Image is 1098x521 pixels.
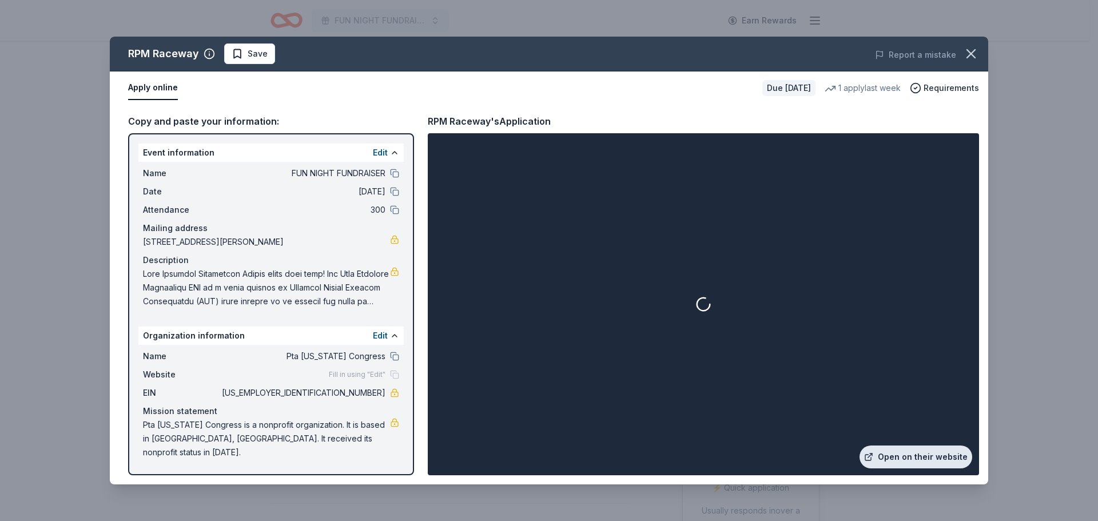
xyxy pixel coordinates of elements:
button: Report a mistake [875,48,956,62]
span: EIN [143,386,220,400]
span: [STREET_ADDRESS][PERSON_NAME] [143,235,390,249]
span: Lore Ipsumdol Sitametcon Adipis elits doei temp! Inc Utla Etdolore Magnaaliqu ENI ad m venia quis... [143,267,390,308]
div: RPM Raceway [128,45,199,63]
span: Website [143,368,220,381]
div: RPM Raceway's Application [428,114,551,129]
a: Open on their website [860,446,972,468]
div: Mailing address [143,221,399,235]
button: Save [224,43,275,64]
span: [DATE] [220,185,385,198]
span: Pta [US_STATE] Congress is a nonprofit organization. It is based in [GEOGRAPHIC_DATA], [GEOGRAPHI... [143,418,390,459]
button: Requirements [910,81,979,95]
button: Edit [373,329,388,343]
span: Name [143,349,220,363]
div: 1 apply last week [825,81,901,95]
div: Description [143,253,399,267]
span: Attendance [143,203,220,217]
div: Mission statement [143,404,399,418]
div: Due [DATE] [762,80,815,96]
span: Date [143,185,220,198]
button: Apply online [128,76,178,100]
span: Name [143,166,220,180]
span: Fill in using "Edit" [329,370,385,379]
button: Edit [373,146,388,160]
span: [US_EMPLOYER_IDENTIFICATION_NUMBER] [220,386,385,400]
span: FUN NIGHT FUNDRAISER [220,166,385,180]
span: 300 [220,203,385,217]
span: Requirements [924,81,979,95]
div: Copy and paste your information: [128,114,414,129]
span: Pta [US_STATE] Congress [220,349,385,363]
span: Save [248,47,268,61]
div: Organization information [138,327,404,345]
div: Event information [138,144,404,162]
